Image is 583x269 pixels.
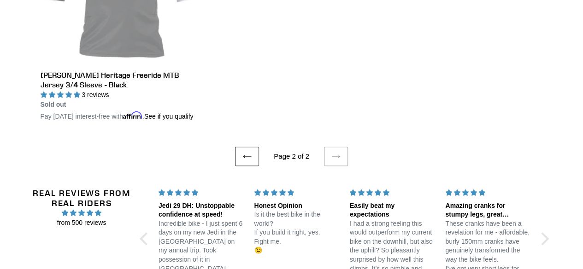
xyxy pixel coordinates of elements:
[29,188,134,208] h2: Real Reviews from Real Riders
[445,201,530,219] div: Amazing cranks for stumpy legs, great customer service too
[350,201,434,219] div: Easily beat my expectations
[254,188,338,198] div: 5 stars
[350,188,434,198] div: 5 stars
[159,201,243,219] div: Jedi 29 DH: Unstoppable confidence at speed!
[261,151,322,162] li: Page 2 of 2
[159,188,243,198] div: 5 stars
[445,188,530,198] div: 5 stars
[254,210,338,255] p: Is it the best bike in the world? If you build it right, yes. Fight me. 😉
[254,201,338,211] div: Honest Opinion
[29,218,134,228] span: from 500 reviews
[29,208,134,218] span: 4.96 stars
